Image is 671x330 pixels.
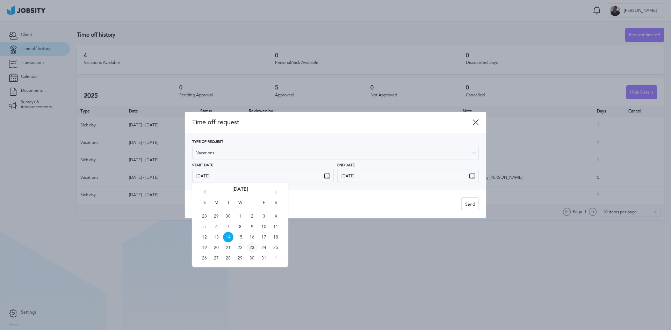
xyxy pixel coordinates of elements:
span: T [247,200,257,211]
span: T [223,200,233,211]
span: [DATE] [232,186,248,200]
span: M [211,200,222,211]
span: Wed Oct 29 2025 [235,253,245,263]
span: Sat Oct 04 2025 [270,211,281,221]
span: Sun Oct 05 2025 [199,221,210,232]
span: Fri Oct 17 2025 [259,232,269,242]
div: Send [462,198,478,212]
span: Sun Sep 28 2025 [199,211,210,221]
span: Mon Oct 06 2025 [211,221,222,232]
span: Wed Oct 22 2025 [235,242,245,253]
span: Mon Oct 13 2025 [211,232,222,242]
span: Sun Oct 26 2025 [199,253,210,263]
span: F [259,200,269,211]
span: Mon Oct 20 2025 [211,242,222,253]
span: Tue Oct 14 2025 [223,232,233,242]
span: Thu Oct 02 2025 [247,211,257,221]
span: Thu Oct 16 2025 [247,232,257,242]
span: Fri Oct 03 2025 [259,211,269,221]
span: Wed Oct 01 2025 [235,211,245,221]
span: Sat Nov 01 2025 [270,253,281,263]
span: Sun Oct 12 2025 [199,232,210,242]
span: Tue Oct 07 2025 [223,221,233,232]
span: Fri Oct 10 2025 [259,221,269,232]
span: Sun Oct 19 2025 [199,242,210,253]
span: W [235,200,245,211]
span: Sat Oct 18 2025 [270,232,281,242]
span: Sat Oct 11 2025 [270,221,281,232]
span: Mon Oct 27 2025 [211,253,222,263]
span: Type of Request [192,140,223,144]
span: Thu Oct 30 2025 [247,253,257,263]
span: Thu Oct 09 2025 [247,221,257,232]
span: Time off request [192,119,472,126]
button: Send [461,197,479,211]
span: Tue Sep 30 2025 [223,211,233,221]
i: Go forward 1 month [273,190,279,197]
span: S [270,200,281,211]
span: Fri Oct 24 2025 [259,242,269,253]
span: Fri Oct 31 2025 [259,253,269,263]
span: Mon Sep 29 2025 [211,211,222,221]
span: Sat Oct 25 2025 [270,242,281,253]
i: Go back 1 month [201,190,208,197]
span: Wed Oct 08 2025 [235,221,245,232]
span: End Date [337,163,355,168]
span: Tue Oct 21 2025 [223,242,233,253]
span: Thu Oct 23 2025 [247,242,257,253]
span: S [199,200,210,211]
span: Tue Oct 28 2025 [223,253,233,263]
span: Wed Oct 15 2025 [235,232,245,242]
span: Start Date [192,163,213,168]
